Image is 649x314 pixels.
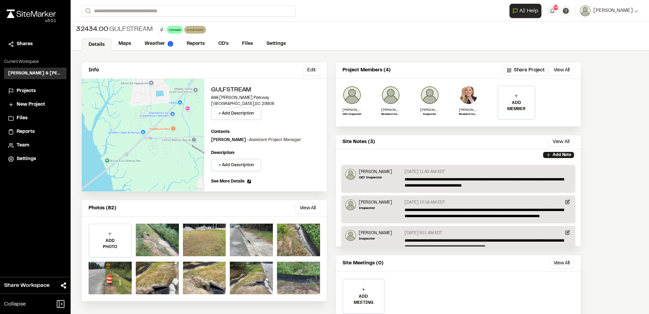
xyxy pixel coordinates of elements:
[345,230,356,241] img: Jeb Crews
[580,5,591,16] img: User
[405,169,445,175] p: [DATE] 11:45 AM EDT
[184,26,206,34] div: shearwater
[342,86,361,105] img: Joe Gillenwater
[8,155,62,163] a: Settings
[211,137,301,143] p: [PERSON_NAME]
[343,294,384,306] p: ADD MEETING
[7,10,56,18] img: rebrand.png
[247,138,301,142] span: - Assistant Project Manager
[4,59,67,65] p: Current Workspace
[359,236,392,241] p: Inspector
[359,175,392,180] p: CEI Inspector
[509,4,544,18] div: Open AI Assistant
[345,169,356,180] img: Joe Gillenwater
[345,199,356,210] img: Jeb Crews
[4,300,26,308] span: Collapse
[8,87,62,95] a: Projects
[342,67,391,74] p: Project Members (4)
[138,37,180,50] a: Weather
[420,86,439,105] img: Jeb Crews
[168,41,173,47] img: precipai.png
[459,86,478,105] img: Elizabeth Sanders
[17,142,29,149] span: Team
[7,18,56,24] div: Oh geez...please don't...
[405,230,442,236] p: [DATE] 9:11 AM EDT
[342,260,384,267] p: Site Meetings (0)
[211,95,320,101] p: 848 [PERSON_NAME] Parkway
[504,65,548,76] button: Share Project
[359,230,392,236] p: [PERSON_NAME]
[580,5,638,16] button: [PERSON_NAME]
[17,101,45,108] span: New Project
[17,128,35,136] span: Reports
[593,7,633,15] span: [PERSON_NAME]
[211,178,244,185] span: See More Details
[76,24,108,35] span: 32434.00
[359,206,392,211] p: Inspector
[89,238,131,250] p: ADD PHOTO
[381,112,400,117] p: Resident Construction Manager
[211,129,230,135] p: Contacts:
[8,70,62,76] h3: [PERSON_NAME] & [PERSON_NAME] Inc.
[381,86,400,105] img: Lance Stroble
[405,199,445,206] p: [DATE] 10:18 AM EDT
[519,7,538,15] span: AI Help
[8,128,62,136] a: Reports
[498,100,534,112] p: ADD MEMBER
[295,203,320,214] button: View All
[303,65,320,76] button: Edit
[553,4,558,11] span: 54
[211,37,235,50] a: CD's
[459,107,478,112] p: [PERSON_NAME]
[4,281,50,290] span: Share Workspace
[8,40,62,48] a: Shares
[76,24,152,35] div: Gulfstream
[89,205,116,212] p: Photos (82)
[8,142,62,149] a: Team
[509,4,541,18] button: Open AI Assistant
[211,107,261,120] button: + Add Description
[17,40,33,48] span: Shares
[359,199,392,206] p: [PERSON_NAME]
[420,107,439,112] p: [PERSON_NAME]
[211,101,320,107] p: [GEOGRAPHIC_DATA] , SC 29906
[158,26,165,33] button: Edit Tags
[89,67,99,74] p: Info
[8,101,62,108] a: New Project
[211,159,261,172] button: + Add Description
[549,65,574,76] button: View All
[211,150,320,156] p: Description:
[17,155,36,163] span: Settings
[553,152,571,158] p: Add Note
[549,258,574,269] button: View All
[359,169,392,175] p: [PERSON_NAME]
[547,5,558,16] button: 54
[211,86,320,95] h2: Gulfstream
[459,112,478,117] p: Resident Construction Manager
[260,37,293,50] a: Settings
[81,38,112,51] a: Details
[381,107,400,112] p: [PERSON_NAME]
[342,112,361,117] p: CEI Inspector
[17,87,36,95] span: Projects
[8,115,62,122] a: Files
[17,115,27,122] span: Files
[548,138,574,146] button: View All
[112,37,138,50] a: Maps
[342,138,375,146] p: Site Notes (3)
[235,37,260,50] a: Files
[81,5,94,17] button: Search
[420,112,439,117] p: Inspector
[167,26,183,34] div: coosaw
[180,37,211,50] a: Reports
[342,107,361,112] p: [PERSON_NAME]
